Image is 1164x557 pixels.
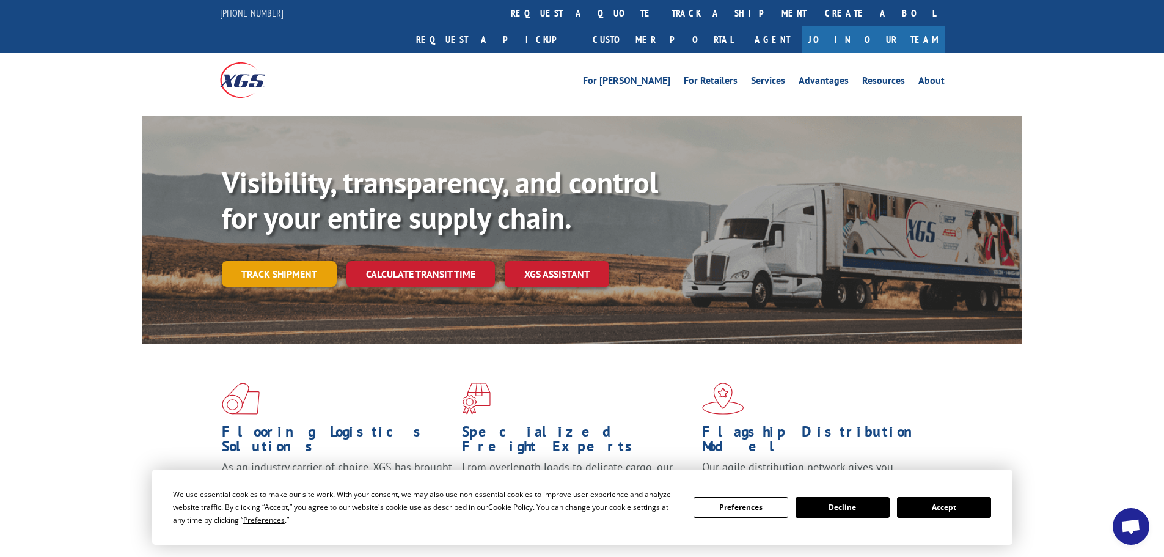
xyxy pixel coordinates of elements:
div: Open chat [1113,508,1149,545]
a: About [918,76,945,89]
a: Join Our Team [802,26,945,53]
a: Customer Portal [584,26,742,53]
span: Our agile distribution network gives you nationwide inventory management on demand. [702,460,927,489]
button: Decline [796,497,890,518]
a: Advantages [799,76,849,89]
a: Request a pickup [407,26,584,53]
a: [PHONE_NUMBER] [220,7,284,19]
img: xgs-icon-flagship-distribution-model-red [702,383,744,415]
a: Resources [862,76,905,89]
button: Preferences [694,497,788,518]
a: For Retailers [684,76,738,89]
img: xgs-icon-total-supply-chain-intelligence-red [222,383,260,415]
img: xgs-icon-focused-on-flooring-red [462,383,491,415]
p: From overlength loads to delicate cargo, our experienced staff knows the best way to move your fr... [462,460,693,514]
button: Accept [897,497,991,518]
b: Visibility, transparency, and control for your entire supply chain. [222,163,658,237]
a: Services [751,76,785,89]
a: For [PERSON_NAME] [583,76,670,89]
h1: Flagship Distribution Model [702,424,933,460]
span: Preferences [243,515,285,525]
a: XGS ASSISTANT [505,261,609,287]
h1: Flooring Logistics Solutions [222,424,453,460]
div: Cookie Consent Prompt [152,470,1012,545]
a: Track shipment [222,261,337,287]
span: As an industry carrier of choice, XGS has brought innovation and dedication to flooring logistics... [222,460,452,503]
a: Calculate transit time [346,261,495,287]
h1: Specialized Freight Experts [462,424,693,460]
a: Agent [742,26,802,53]
div: We use essential cookies to make our site work. With your consent, we may also use non-essential ... [173,488,679,526]
span: Cookie Policy [488,502,533,512]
